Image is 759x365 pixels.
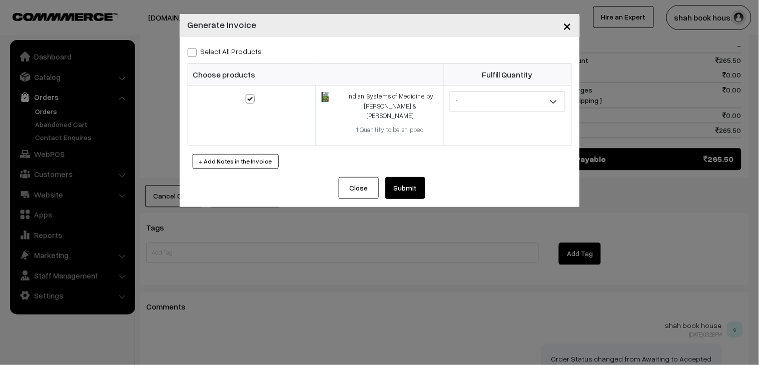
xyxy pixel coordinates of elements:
button: Close [555,10,580,41]
th: Choose products [188,63,443,85]
div: Indian Systems of Medicine by [PERSON_NAME] & [PERSON_NAME] [344,91,437,121]
span: × [563,16,572,34]
div: 1 Quantity to be shipped [344,125,437,135]
label: Select all Products [188,46,262,56]
button: + Add Notes in the Invoice [193,154,279,169]
h4: Generate Invoice [188,18,257,31]
button: Close [339,177,379,199]
span: 1 [450,93,565,110]
span: 1 [450,91,565,111]
th: Fulfill Quantity [443,63,571,85]
img: 173892318034019789348734976.jpg [322,92,328,102]
button: Submit [385,177,425,199]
